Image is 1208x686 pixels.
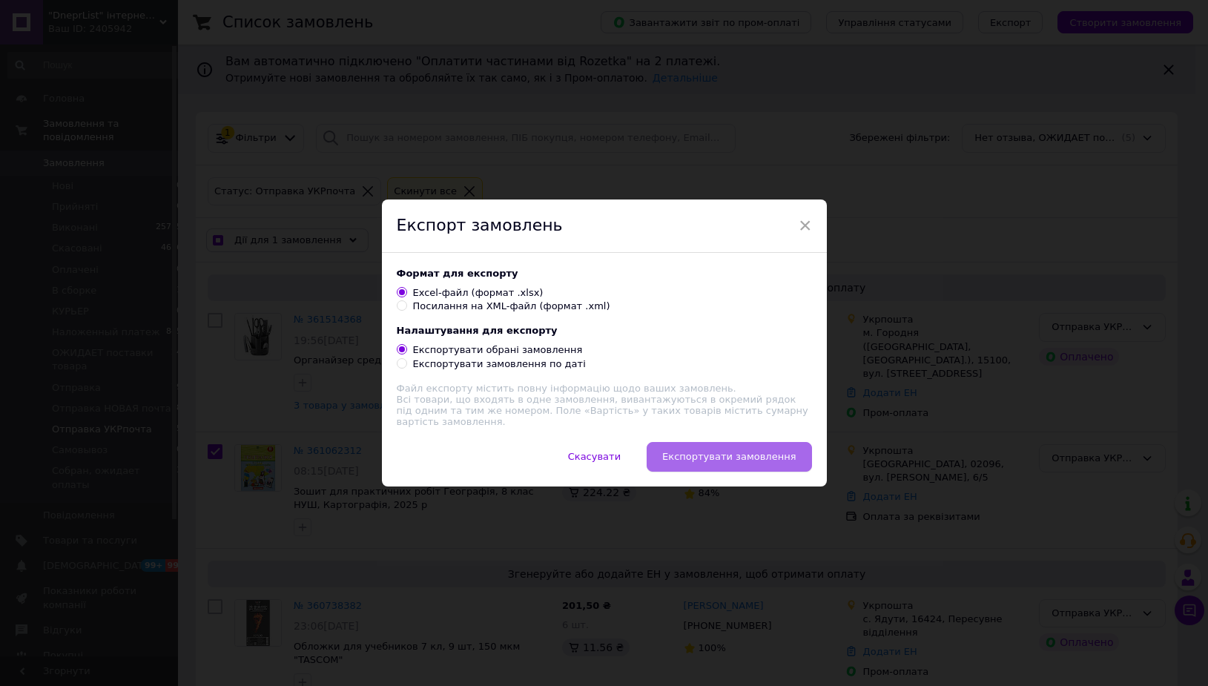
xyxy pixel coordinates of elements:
div: Файл експорту містить повну інформацію щодо ваших замовлень. [397,383,812,394]
span: Скасувати [568,451,621,462]
div: Налаштування для експорту [397,325,812,336]
div: Експортувати обрані замовлення [413,343,583,357]
span: Експортувати замовлення [662,451,796,462]
div: Всі товари, що входять в одне замовлення, вивантажуються в окремий рядок під одним та тим же номе... [397,383,812,427]
button: Експортувати замовлення [647,442,811,472]
div: Excel-файл (формат .xlsx) [413,286,544,300]
div: Посилання на XML-файл (формат .xml) [413,300,610,313]
div: Експорт замовлень [382,199,827,253]
div: Експортувати замовлення по даті [413,357,586,371]
span: × [799,213,812,238]
button: Скасувати [552,442,636,472]
div: Формат для експорту [397,268,812,279]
